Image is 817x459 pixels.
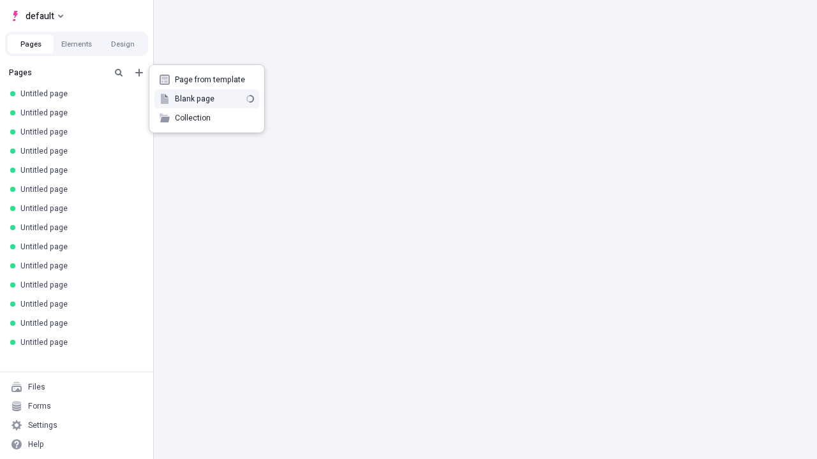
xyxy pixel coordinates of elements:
div: Add new [149,65,264,133]
div: Untitled page [20,146,138,156]
span: Collection [175,113,254,123]
div: Untitled page [20,184,138,194]
div: Pages [9,68,106,78]
div: Untitled page [20,318,138,328]
div: Untitled page [20,89,138,99]
button: Elements [54,34,100,54]
div: Untitled page [20,108,138,118]
button: Add new [131,65,147,80]
div: Untitled page [20,261,138,271]
div: Untitled page [20,222,138,233]
div: Untitled page [20,242,138,252]
button: Select site [5,6,68,25]
span: Blank page [175,94,241,104]
div: Settings [28,420,57,430]
div: Untitled page [20,299,138,309]
div: Untitled page [20,203,138,214]
div: Help [28,439,44,449]
button: Design [100,34,146,54]
span: default [26,8,54,24]
span: Page from template [175,75,254,85]
div: Untitled page [20,127,138,137]
div: Untitled page [20,165,138,175]
button: Pages [8,34,54,54]
div: Files [28,382,45,392]
div: Untitled page [20,280,138,290]
div: Forms [28,401,51,411]
div: Untitled page [20,337,138,347]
